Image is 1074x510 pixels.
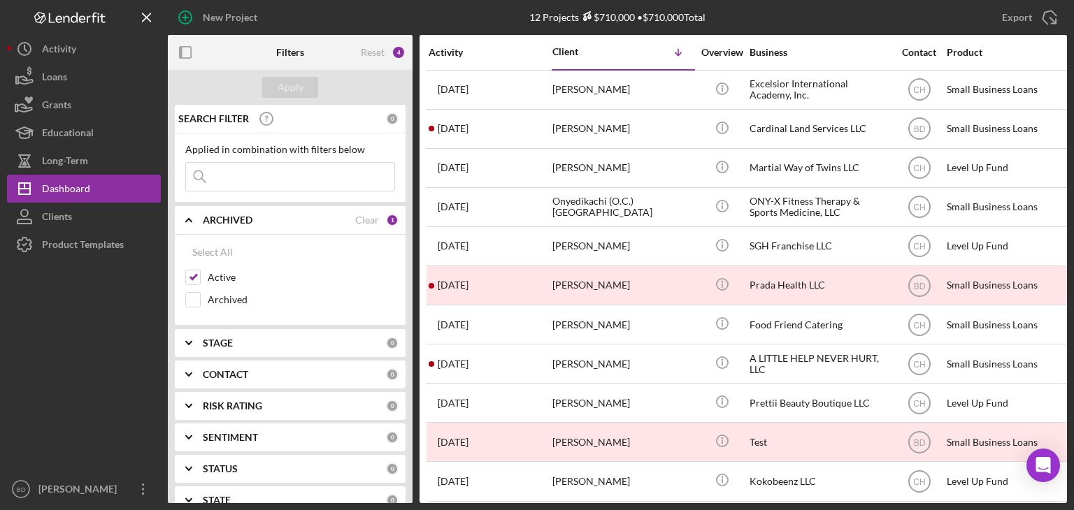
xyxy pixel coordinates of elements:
[552,189,692,226] div: Onyedikachi (O.C.) [GEOGRAPHIC_DATA]
[7,91,161,119] button: Grants
[438,319,468,330] time: 2025-09-26 02:53
[750,384,889,421] div: Prettii Beauty Boutique LLC
[893,47,945,58] div: Contact
[750,345,889,382] div: A LITTLE HELP NEVER HURT, LLC
[35,475,126,507] div: [PERSON_NAME]
[438,476,468,487] time: 2025-09-10 04:36
[438,123,468,134] time: 2025-09-10 15:09
[386,368,399,381] div: 0
[438,437,468,448] time: 2024-04-05 17:32
[203,214,252,226] b: ARCHIVED
[361,47,385,58] div: Reset
[42,203,72,234] div: Clients
[750,110,889,147] div: Cardinal Land Services LLC
[7,147,161,175] button: Long-Term
[438,84,468,95] time: 2025-08-17 19:50
[276,47,304,58] b: Filters
[913,242,925,252] text: CH
[42,35,76,66] div: Activity
[203,3,257,31] div: New Project
[42,231,124,262] div: Product Templates
[552,384,692,421] div: [PERSON_NAME]
[552,345,692,382] div: [PERSON_NAME]
[16,486,25,493] text: BD
[42,63,67,94] div: Loans
[552,71,692,108] div: [PERSON_NAME]
[392,45,406,59] div: 4
[552,110,692,147] div: [PERSON_NAME]
[552,228,692,265] div: [PERSON_NAME]
[750,306,889,343] div: Food Friend Catering
[529,11,706,23] div: 12 Projects • $710,000 Total
[355,214,379,226] div: Clear
[7,475,161,503] button: BD[PERSON_NAME]
[552,267,692,304] div: [PERSON_NAME]
[7,35,161,63] a: Activity
[185,144,395,155] div: Applied in combination with filters below
[750,423,889,460] div: Test
[208,293,395,307] label: Archived
[913,163,925,173] text: CH
[913,359,925,369] text: CH
[7,203,161,231] button: Clients
[7,63,161,91] button: Loans
[178,113,249,124] b: SEARCH FILTER
[913,203,925,212] text: CH
[913,85,925,95] text: CH
[386,214,399,226] div: 1
[696,47,748,58] div: Overview
[192,238,233,266] div: Select All
[386,494,399,507] div: 0
[750,71,889,108] div: Excelsior International Academy, Inc.
[552,306,692,343] div: [PERSON_NAME]
[7,175,161,203] button: Dashboard
[7,231,161,258] button: Product Templates
[1002,3,1032,31] div: Export
[913,124,925,134] text: BD
[552,423,692,460] div: [PERSON_NAME]
[913,477,925,487] text: CH
[438,201,468,212] time: 2025-09-16 12:26
[913,437,925,447] text: BD
[750,47,889,58] div: Business
[913,398,925,408] text: CH
[750,228,889,265] div: SGH Franchise LLC
[913,281,925,291] text: BD
[185,238,240,266] button: Select All
[429,47,551,58] div: Activity
[203,463,238,474] b: STATUS
[438,240,468,252] time: 2025-08-27 15:15
[386,431,399,444] div: 0
[386,400,399,412] div: 0
[1026,449,1060,482] div: Open Intercom Messenger
[750,462,889,500] div: Kokobeenz LLC
[552,46,622,57] div: Client
[579,11,635,23] div: $710,000
[42,147,88,178] div: Long-Term
[750,189,889,226] div: ONY-X Fitness Therapy & Sports Medicine, LLC
[203,337,233,349] b: STAGE
[438,162,468,173] time: 2025-09-23 20:09
[386,462,399,475] div: 0
[168,3,271,31] button: New Project
[42,119,94,150] div: Educational
[552,150,692,187] div: [PERSON_NAME]
[386,112,399,125] div: 0
[552,462,692,500] div: [PERSON_NAME]
[203,400,262,411] b: RISK RATING
[42,175,90,206] div: Dashboard
[438,398,468,409] time: 2025-09-16 12:28
[278,77,303,98] div: Apply
[750,267,889,304] div: Prada Health LLC
[203,495,231,506] b: STATE
[988,3,1067,31] button: Export
[7,119,161,147] button: Educational
[386,337,399,349] div: 0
